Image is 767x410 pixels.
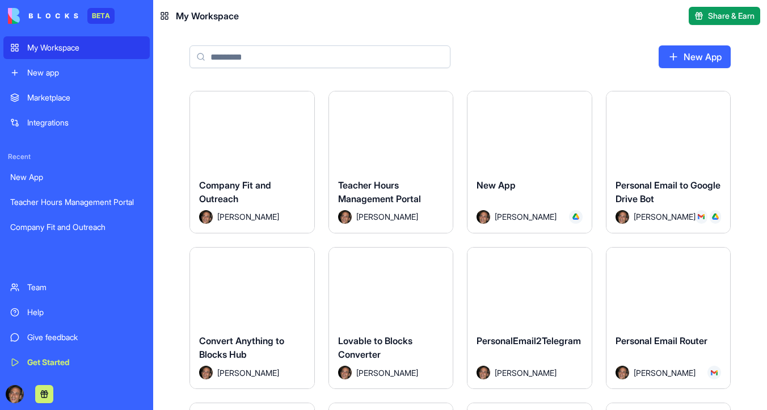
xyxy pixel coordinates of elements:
div: Help [27,307,143,318]
img: drive_kozyt7.svg [712,214,719,220]
span: [PERSON_NAME] [634,367,696,379]
span: Teacher Hours Management Portal [338,179,421,204]
button: Share & Earn [689,7,760,25]
img: Avatar [199,210,213,224]
div: New app [27,67,143,78]
a: Give feedback [3,326,150,349]
a: New App [3,166,150,189]
a: BETA [8,8,115,24]
span: [PERSON_NAME] [217,367,279,379]
div: Marketplace [27,92,143,103]
span: PersonalEmail2Telegram [477,335,581,346]
a: New AppAvatar[PERSON_NAME] [467,91,592,233]
img: ACg8ocKwlY-G7EnJG7p3bnYwdp_RyFFHyn9MlwQjYsG_56ZlydI1TXjL_Q=s96-c [6,385,24,403]
div: Teacher Hours Management Portal [10,196,143,208]
a: Help [3,301,150,324]
a: New app [3,61,150,84]
a: Get Started [3,351,150,374]
div: New App [10,171,143,183]
img: Avatar [616,210,629,224]
span: [PERSON_NAME] [634,211,687,223]
img: Gmail_trouth.svg [698,214,705,220]
img: Avatar [477,210,490,224]
div: BETA [87,8,115,24]
img: Avatar [616,366,629,379]
span: Personal Email Router [616,335,707,346]
img: logo [8,8,78,24]
span: New App [477,179,516,191]
span: Share & Earn [708,10,755,22]
img: Avatar [477,366,490,379]
div: Company Fit and Outreach [10,221,143,233]
a: Marketplace [3,86,150,109]
div: Integrations [27,117,143,128]
span: [PERSON_NAME] [217,211,279,223]
a: Convert Anything to Blocks HubAvatar[PERSON_NAME] [189,247,315,390]
span: Company Fit and Outreach [199,179,271,204]
a: Lovable to Blocks ConverterAvatar[PERSON_NAME] [328,247,454,390]
span: [PERSON_NAME] [356,211,418,223]
a: Integrations [3,111,150,134]
img: drive_kozyt7.svg [572,214,579,220]
span: Personal Email to Google Drive Bot [616,179,720,204]
a: Company Fit and Outreach [3,216,150,239]
a: My Workspace [3,36,150,59]
a: PersonalEmail2TelegramAvatar[PERSON_NAME] [467,247,592,390]
a: Company Fit and OutreachAvatar[PERSON_NAME] [189,91,315,233]
span: [PERSON_NAME] [356,367,418,379]
span: Recent [3,152,150,161]
a: Personal Email to Google Drive BotAvatar[PERSON_NAME] [606,91,731,233]
span: Lovable to Blocks Converter [338,335,412,360]
a: Personal Email RouterAvatar[PERSON_NAME] [606,247,731,390]
a: Team [3,276,150,299]
span: Convert Anything to Blocks Hub [199,335,284,360]
img: Gmail_trouth.svg [711,369,718,376]
img: Avatar [338,366,352,379]
span: [PERSON_NAME] [495,211,557,223]
div: Get Started [27,357,143,368]
a: New App [659,45,731,68]
a: Teacher Hours Management PortalAvatar[PERSON_NAME] [328,91,454,233]
div: Give feedback [27,332,143,343]
div: My Workspace [27,42,143,53]
img: Avatar [199,366,213,379]
span: [PERSON_NAME] [495,367,557,379]
div: Team [27,282,143,293]
img: Avatar [338,210,352,224]
a: Teacher Hours Management Portal [3,191,150,214]
span: My Workspace [176,9,239,23]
